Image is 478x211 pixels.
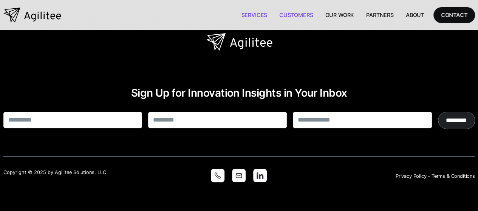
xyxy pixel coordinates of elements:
a: About [400,7,430,23]
h2: Sign Up for Innovation Insights in Your Inbox [3,86,475,100]
a: Customers [273,7,319,23]
div: CONTACT [441,10,467,20]
a: CONTACT [433,7,475,23]
a: Services [235,7,273,23]
a: Privacy Policy - Terms & Conditions [396,173,475,179]
a: home [3,8,61,23]
a: Our Work [319,7,360,23]
form: Innovation Insights [3,112,475,134]
a: Partners [360,7,400,23]
div: Copyright © 2025 by Agilitee Solutions, LLC [3,169,156,176]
